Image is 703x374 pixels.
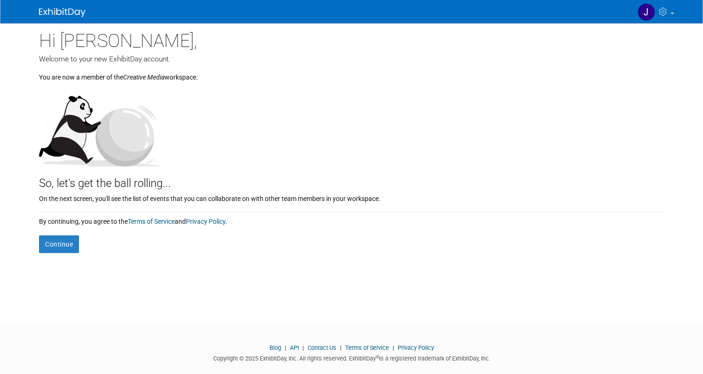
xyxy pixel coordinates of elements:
[300,344,306,351] span: |
[308,344,336,351] a: Contact Us
[123,73,164,81] i: Creative Media
[39,167,664,192] div: So, let's get the ball rolling...
[39,54,664,64] div: Welcome to your new ExhibitDay account.
[338,344,344,351] span: |
[39,23,664,54] div: Hi [PERSON_NAME],
[390,344,396,351] span: |
[283,344,289,351] span: |
[186,218,225,225] a: Privacy Policy
[39,235,79,253] button: Continue
[398,344,434,351] a: Privacy Policy
[39,212,664,226] div: By continuing, you agree to the and .
[269,344,281,351] a: Blog
[39,64,664,82] div: You are now a member of the workspace.
[128,218,175,225] a: Terms of Service
[290,344,299,351] a: API
[39,192,664,203] div: On the next screen, you'll see the list of events that you can collaborate on with other team mem...
[39,87,164,167] img: Let's get the ball rolling
[39,8,85,17] img: ExhibitDay
[345,344,389,351] a: Terms of Service
[376,354,379,360] sup: ®
[637,3,655,21] img: Jesse Smith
